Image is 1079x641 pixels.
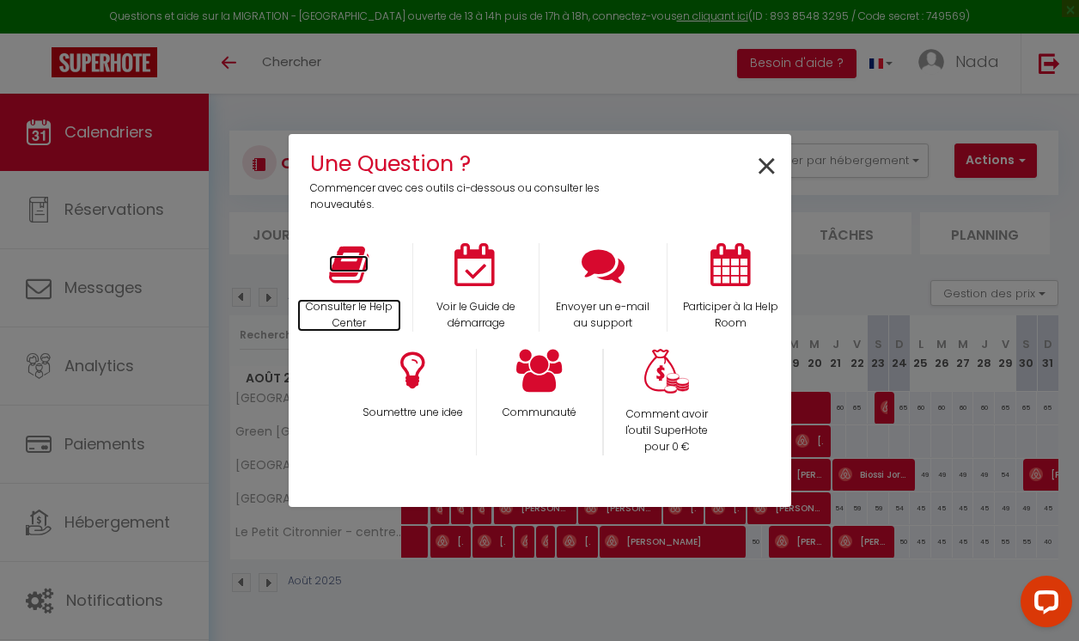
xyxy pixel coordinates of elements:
[297,299,402,332] p: Consulter le Help Center
[679,299,783,332] p: Participer à la Help Room
[424,299,527,332] p: Voir le Guide de démarrage
[644,349,689,394] img: Money bag
[310,147,612,180] h4: Une Question ?
[488,405,591,421] p: Communauté
[755,148,778,186] button: Close
[755,140,778,194] span: ×
[310,180,612,213] p: Commencer avec ces outils ci-dessous ou consulter les nouveautés.
[551,299,655,332] p: Envoyer un e-mail au support
[360,405,465,421] p: Soumettre une idee
[615,406,719,455] p: Comment avoir l'outil SuperHote pour 0 €
[1007,569,1079,641] iframe: LiveChat chat widget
